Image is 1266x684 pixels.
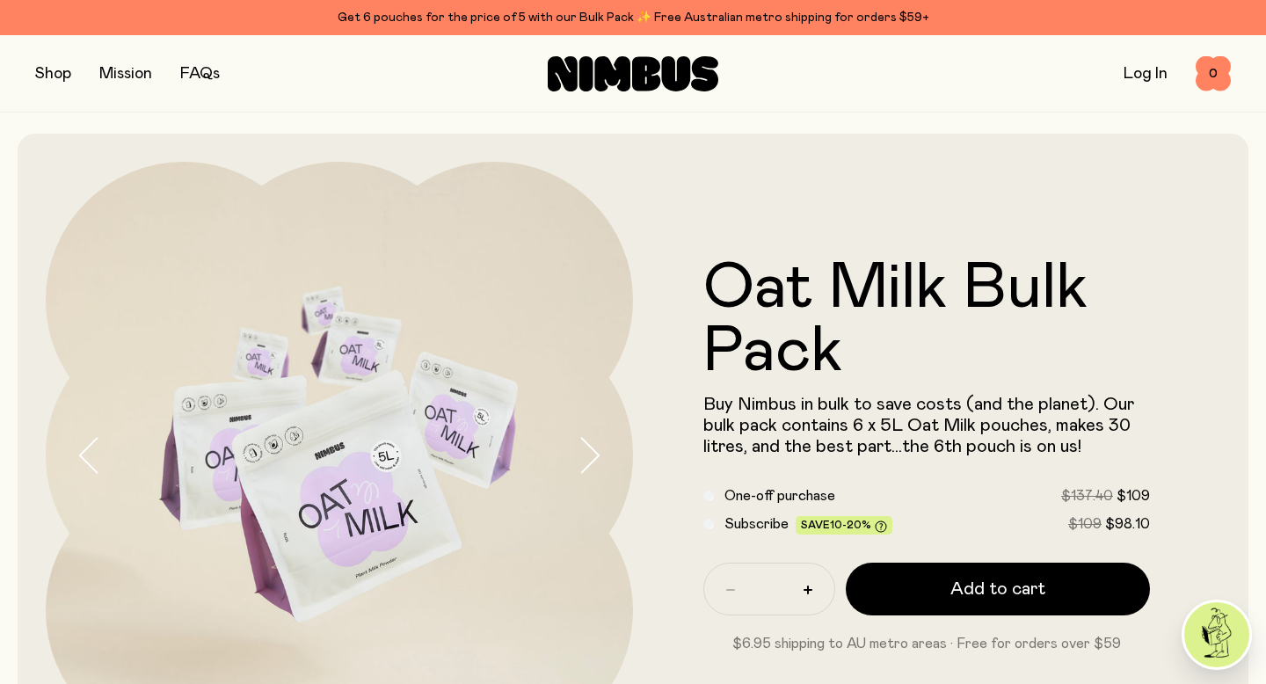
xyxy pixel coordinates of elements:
[830,520,871,530] span: 10-20%
[724,517,789,531] span: Subscribe
[1196,56,1231,91] button: 0
[703,257,1150,383] h1: Oat Milk Bulk Pack
[99,66,152,82] a: Mission
[35,7,1231,28] div: Get 6 pouches for the price of 5 with our Bulk Pack ✨ Free Australian metro shipping for orders $59+
[1061,489,1113,503] span: $137.40
[1184,602,1249,667] img: agent
[1124,66,1168,82] a: Log In
[950,577,1045,601] span: Add to cart
[1105,517,1150,531] span: $98.10
[1117,489,1150,503] span: $109
[801,520,887,533] span: Save
[703,633,1150,654] p: $6.95 shipping to AU metro areas · Free for orders over $59
[724,489,835,503] span: One-off purchase
[1068,517,1102,531] span: $109
[846,563,1150,615] button: Add to cart
[180,66,220,82] a: FAQs
[703,396,1134,455] span: Buy Nimbus in bulk to save costs (and the planet). Our bulk pack contains 6 x 5L Oat Milk pouches...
